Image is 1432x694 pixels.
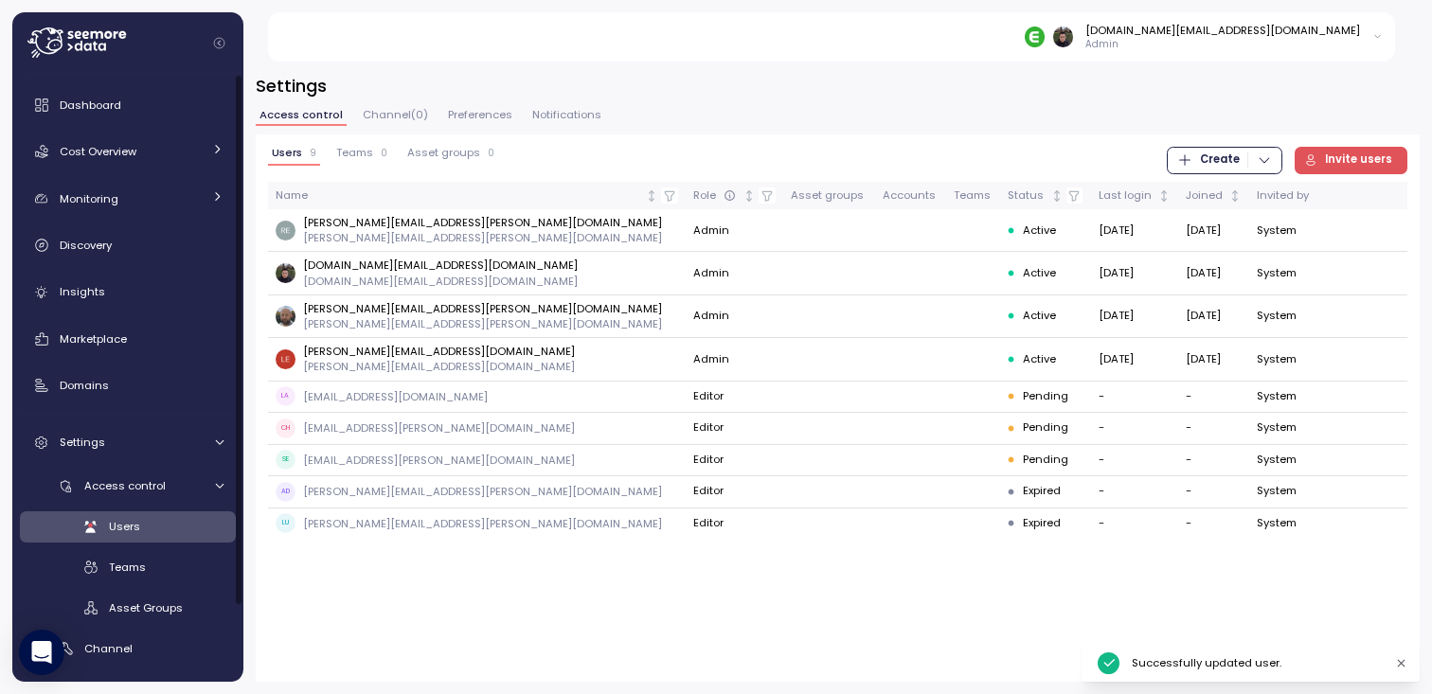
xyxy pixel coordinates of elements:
[1178,445,1249,477] td: -
[20,593,236,624] a: Asset Groups
[109,519,140,534] span: Users
[60,331,127,347] span: Marketplace
[207,36,231,50] button: Collapse navigation
[1186,187,1226,205] div: Joined
[1178,182,1249,209] th: JoinedNot sorted
[1091,182,1179,209] th: Last loginNot sorted
[84,641,133,656] span: Channel
[1085,38,1360,51] p: Admin
[686,295,783,338] td: Admin
[1023,222,1056,240] span: Active
[1257,187,1312,205] div: Invited by
[1023,308,1056,325] span: Active
[1249,413,1319,445] td: System
[20,86,236,124] a: Dashboard
[272,148,302,158] span: Users
[276,418,295,438] span: CH
[1023,419,1068,436] span: Pending
[407,148,480,158] span: Asset groups
[1091,382,1179,414] td: -
[1249,508,1319,540] td: System
[276,221,295,240] img: e21c4c45f1052b33cb8074cd80c124f0
[1023,388,1068,405] span: Pending
[1157,189,1171,203] div: Not sorted
[448,110,512,120] span: Preferences
[1249,445,1319,477] td: System
[1200,148,1240,173] span: Create
[109,600,183,615] span: Asset Groups
[109,560,146,575] span: Teams
[1178,295,1249,338] td: [DATE]
[686,209,783,252] td: Admin
[1325,148,1392,173] span: Invite users
[20,180,236,218] a: Monitoring
[1249,382,1319,414] td: System
[1178,338,1249,381] td: [DATE]
[1023,452,1068,469] span: Pending
[20,133,236,170] a: Cost Overview
[791,187,868,205] div: Asset groups
[488,147,494,160] p: 0
[1249,476,1319,508] td: System
[1091,413,1179,445] td: -
[1025,27,1045,46] img: 689adfd76a9d17b9213495f1.PNG
[20,366,236,404] a: Domains
[1050,189,1064,203] div: Not sorted
[883,187,939,205] div: Accounts
[1023,515,1061,532] span: Expired
[303,359,575,374] p: [PERSON_NAME][EMAIL_ADDRESS][DOMAIN_NAME]
[1008,187,1047,205] div: Status
[276,306,295,326] img: 1fec6231004fabd636589099c132fbd2
[303,344,575,359] p: [PERSON_NAME][EMAIL_ADDRESS][DOMAIN_NAME]
[303,258,578,273] p: [DOMAIN_NAME][EMAIL_ADDRESS][DOMAIN_NAME]
[1178,382,1249,414] td: -
[60,378,109,393] span: Domains
[1091,476,1179,508] td: -
[310,147,316,160] p: 9
[303,230,662,245] p: [PERSON_NAME][EMAIL_ADDRESS][PERSON_NAME][DOMAIN_NAME]
[336,148,373,158] span: Teams
[276,263,295,283] img: 8a667c340b96c72f6b400081a025948b
[60,435,105,450] span: Settings
[1178,413,1249,445] td: -
[686,182,783,209] th: RoleNot sorted
[268,182,686,209] th: NameNot sorted
[1023,483,1061,500] span: Expired
[303,215,662,230] p: [PERSON_NAME][EMAIL_ADDRESS][PERSON_NAME][DOMAIN_NAME]
[1178,508,1249,540] td: -
[20,226,236,264] a: Discovery
[276,386,295,406] span: LA
[954,187,993,205] div: Teams
[1178,476,1249,508] td: -
[303,389,488,404] p: [EMAIL_ADDRESS][DOMAIN_NAME]
[303,516,662,531] p: [PERSON_NAME][EMAIL_ADDRESS][PERSON_NAME][DOMAIN_NAME]
[60,98,121,113] span: Dashboard
[60,191,118,206] span: Monitoring
[686,338,783,381] td: Admin
[20,320,236,358] a: Marketplace
[1023,265,1056,282] span: Active
[1091,252,1179,294] td: [DATE]
[1132,655,1383,670] div: Successfully updated user.
[693,187,740,205] div: Role
[686,508,783,540] td: Editor
[260,110,343,120] span: Access control
[686,413,783,445] td: Editor
[532,110,601,120] span: Notifications
[1249,295,1319,338] td: System
[20,511,236,543] a: Users
[1091,338,1179,381] td: [DATE]
[1295,147,1408,174] button: Invite users
[1249,338,1319,381] td: System
[1091,295,1179,338] td: [DATE]
[276,187,642,205] div: Name
[303,274,578,289] p: [DOMAIN_NAME][EMAIL_ADDRESS][DOMAIN_NAME]
[363,110,428,120] span: Channel ( 0 )
[1053,27,1073,46] img: 8a667c340b96c72f6b400081a025948b
[686,445,783,477] td: Editor
[1091,508,1179,540] td: -
[743,189,756,203] div: Not sorted
[303,484,662,499] p: [PERSON_NAME][EMAIL_ADDRESS][PERSON_NAME][DOMAIN_NAME]
[276,513,295,533] span: LU
[1178,252,1249,294] td: [DATE]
